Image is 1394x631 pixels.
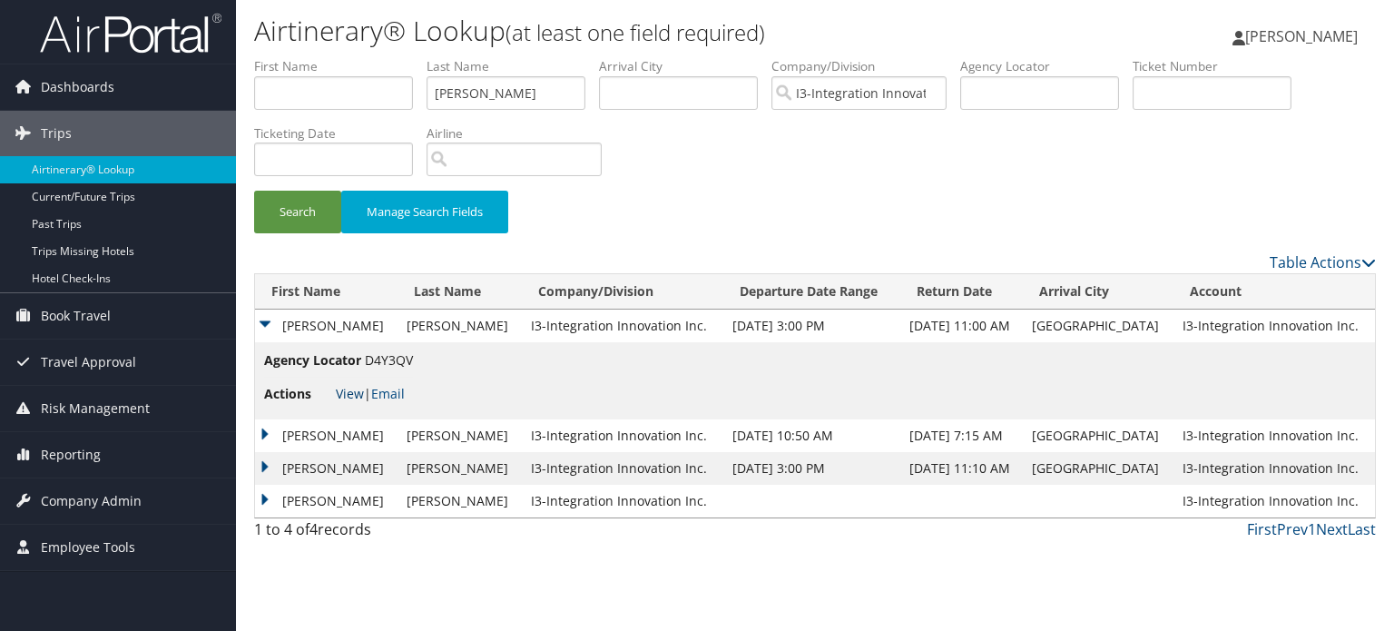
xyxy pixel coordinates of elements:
[723,274,900,310] th: Departure Date Range: activate to sort column ascending
[255,274,398,310] th: First Name: activate to sort column ascending
[365,351,413,369] span: D4Y3QV
[336,385,364,402] a: View
[309,519,318,539] span: 4
[254,12,1002,50] h1: Airtinerary® Lookup
[522,274,723,310] th: Company/Division
[771,57,960,75] label: Company/Division
[1348,519,1376,539] a: Last
[1270,252,1376,272] a: Table Actions
[398,310,522,342] td: [PERSON_NAME]
[427,57,599,75] label: Last Name
[254,518,515,549] div: 1 to 4 of records
[1308,519,1316,539] a: 1
[254,124,427,143] label: Ticketing Date
[398,419,522,452] td: [PERSON_NAME]
[255,485,398,518] td: [PERSON_NAME]
[1133,57,1305,75] label: Ticket Number
[1023,310,1173,342] td: [GEOGRAPHIC_DATA]
[599,57,771,75] label: Arrival City
[723,310,900,342] td: [DATE] 3:00 PM
[1023,419,1173,452] td: [GEOGRAPHIC_DATA]
[1173,310,1375,342] td: I3-Integration Innovation Inc.
[1173,452,1375,485] td: I3-Integration Innovation Inc.
[41,432,101,478] span: Reporting
[41,111,72,156] span: Trips
[1277,519,1308,539] a: Prev
[254,57,427,75] label: First Name
[41,340,136,385] span: Travel Approval
[723,419,900,452] td: [DATE] 10:50 AM
[41,293,111,339] span: Book Travel
[255,310,398,342] td: [PERSON_NAME]
[254,191,341,233] button: Search
[1173,274,1375,310] th: Account: activate to sort column ascending
[264,384,332,404] span: Actions
[255,419,398,452] td: [PERSON_NAME]
[900,274,1024,310] th: Return Date: activate to sort column ascending
[427,124,615,143] label: Airline
[723,452,900,485] td: [DATE] 3:00 PM
[900,419,1024,452] td: [DATE] 7:15 AM
[506,17,765,47] small: (at least one field required)
[264,350,361,370] span: Agency Locator
[40,12,221,54] img: airportal-logo.png
[522,419,723,452] td: I3-Integration Innovation Inc.
[41,386,150,431] span: Risk Management
[1316,519,1348,539] a: Next
[522,452,723,485] td: I3-Integration Innovation Inc.
[41,478,142,524] span: Company Admin
[900,452,1024,485] td: [DATE] 11:10 AM
[371,385,405,402] a: Email
[341,191,508,233] button: Manage Search Fields
[255,452,398,485] td: [PERSON_NAME]
[522,310,723,342] td: I3-Integration Innovation Inc.
[960,57,1133,75] label: Agency Locator
[1173,485,1375,518] td: I3-Integration Innovation Inc.
[1232,9,1376,64] a: [PERSON_NAME]
[522,485,723,518] td: I3-Integration Innovation Inc.
[398,485,522,518] td: [PERSON_NAME]
[1173,419,1375,452] td: I3-Integration Innovation Inc.
[1023,452,1173,485] td: [GEOGRAPHIC_DATA]
[41,525,135,570] span: Employee Tools
[398,274,522,310] th: Last Name: activate to sort column ascending
[336,385,405,402] span: |
[1245,26,1358,46] span: [PERSON_NAME]
[1023,274,1173,310] th: Arrival City: activate to sort column ascending
[41,64,114,110] span: Dashboards
[398,452,522,485] td: [PERSON_NAME]
[1247,519,1277,539] a: First
[900,310,1024,342] td: [DATE] 11:00 AM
